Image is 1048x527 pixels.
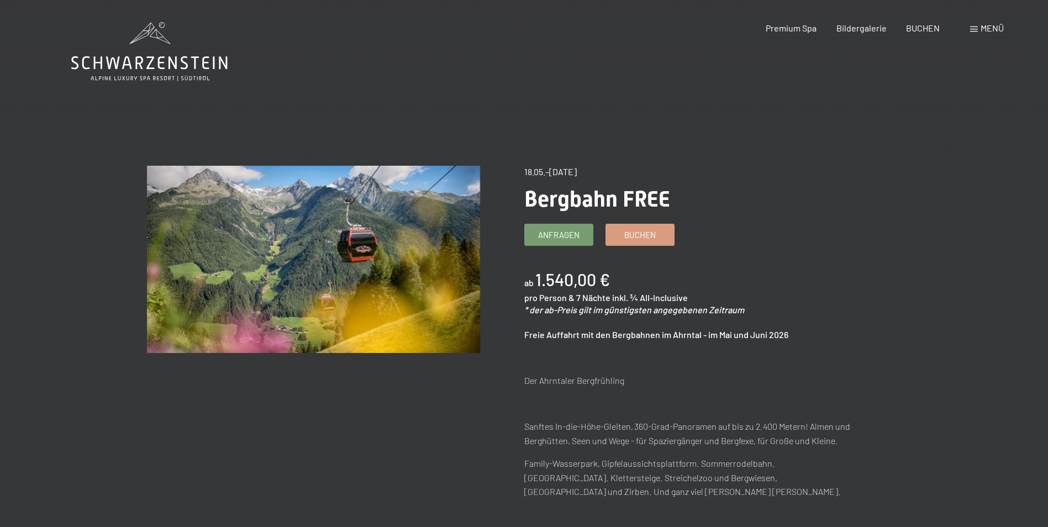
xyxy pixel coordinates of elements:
[147,166,480,353] img: Bergbahn FREE
[606,224,674,245] a: Buchen
[524,277,534,288] span: ab
[524,373,857,388] p: Der Ahrntaler Bergfrühling
[624,229,656,241] span: Buchen
[524,456,857,499] p: Family-Wasserpark, Gipfelaussichtsplattform. Sommerrodelbahn. [GEOGRAPHIC_DATA]. Klettersteige. S...
[524,419,857,447] p: Sanftes In-die-Höhe-Gleiten, 360-Grad-Panoramen auf bis zu 2.400 Metern! Almen und Berghütten, Se...
[612,292,688,303] span: inkl. ¾ All-Inclusive
[538,229,580,241] span: Anfragen
[524,186,670,212] span: Bergbahn FREE
[535,270,610,289] b: 1.540,00 €
[525,224,593,245] a: Anfragen
[524,292,575,303] span: pro Person &
[906,23,940,33] a: BUCHEN
[524,329,788,340] strong: Freie Auffahrt mit den Bergbahnen im Ahrntal - im Mai und Juni 2026
[981,23,1004,33] span: Menü
[524,166,577,177] span: 18.05.–[DATE]
[766,23,817,33] a: Premium Spa
[576,292,610,303] span: 7 Nächte
[836,23,887,33] a: Bildergalerie
[524,304,744,315] em: * der ab-Preis gilt im günstigsten angegebenen Zeitraum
